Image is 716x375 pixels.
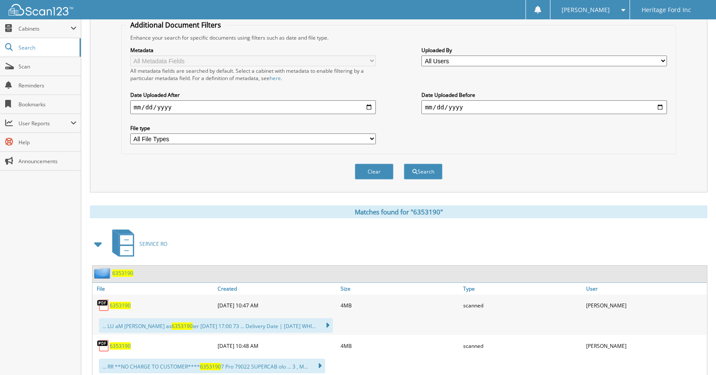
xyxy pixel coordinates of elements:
[18,82,77,89] span: Reminders
[130,46,376,54] label: Metadata
[130,91,376,99] label: Date Uploaded After
[200,363,221,370] span: 6353190
[421,100,667,114] input: end
[18,139,77,146] span: Help
[172,322,193,330] span: 6353190
[112,270,133,277] a: 6353190
[130,100,376,114] input: start
[130,124,376,132] label: File type
[18,158,77,165] span: Announcements
[338,297,461,314] div: 4MB
[421,91,667,99] label: Date Uploaded Before
[584,283,707,294] a: User
[18,25,71,32] span: Cabinets
[584,297,707,314] div: [PERSON_NAME]
[404,164,443,180] button: Search
[99,359,325,373] div: ... RR **NO CHARGE TO CUSTOMER**** 7 Pro 79022 SUPERCAB olo ... 3 , M...
[139,240,167,248] span: SERVICE RO
[673,334,716,375] iframe: Chat Widget
[126,20,225,30] legend: Additional Document Filters
[9,4,73,15] img: scan123-logo-white.svg
[18,44,75,51] span: Search
[355,164,393,180] button: Clear
[99,318,333,333] div: ... LU aM [PERSON_NAME] as ier [DATE] 17:00 73 ... Delivery Date | [DATE] WHI...
[562,7,610,12] span: [PERSON_NAME]
[461,297,584,314] div: scanned
[215,283,338,294] a: Created
[92,283,215,294] a: File
[421,46,667,54] label: Uploaded By
[461,283,584,294] a: Type
[461,337,584,354] div: scanned
[94,268,112,279] img: folder2.png
[18,101,77,108] span: Bookmarks
[90,205,707,218] div: Matches found for "6353190"
[584,337,707,354] div: [PERSON_NAME]
[215,337,338,354] div: [DATE] 10:48 AM
[126,34,671,41] div: Enhance your search for specific documents using filters such as date and file type.
[97,339,110,352] img: PDF.png
[97,299,110,312] img: PDF.png
[338,283,461,294] a: Size
[215,297,338,314] div: [DATE] 10:47 AM
[270,74,281,82] a: here
[110,302,131,309] a: 6353190
[130,67,376,82] div: All metadata fields are searched by default. Select a cabinet with metadata to enable filtering b...
[18,63,77,70] span: Scan
[110,342,131,350] a: 6353190
[338,337,461,354] div: 4MB
[18,120,71,127] span: User Reports
[642,7,691,12] span: Heritage Ford Inc
[107,227,167,261] a: SERVICE RO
